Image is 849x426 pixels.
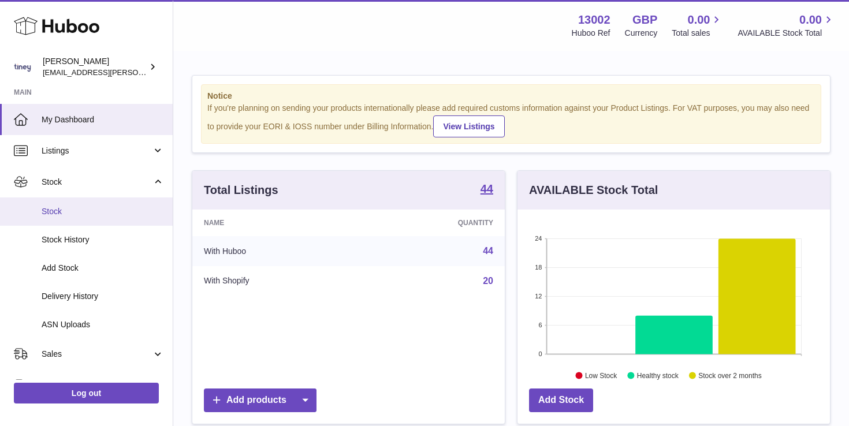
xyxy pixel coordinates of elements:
a: Add Stock [529,388,593,412]
text: Stock over 2 months [698,371,761,379]
text: Healthy stock [637,371,679,379]
span: [EMAIL_ADDRESS][PERSON_NAME][DOMAIN_NAME] [43,68,232,77]
div: Huboo Ref [572,28,610,39]
img: services@tiney.co [14,58,31,76]
text: Low Stock [585,371,617,379]
a: 0.00 AVAILABLE Stock Total [738,12,835,39]
span: 0.00 [799,12,822,28]
a: View Listings [433,115,504,137]
th: Quantity [361,210,505,236]
span: ASN Uploads [42,319,164,330]
a: 0.00 Total sales [672,12,723,39]
span: Add Stock [42,263,164,274]
span: Delivery History [42,291,164,302]
div: Currency [625,28,658,39]
span: Total sales [672,28,723,39]
strong: GBP [632,12,657,28]
span: Stock History [42,234,164,245]
span: My Dashboard [42,114,164,125]
strong: 13002 [578,12,610,28]
text: 6 [538,322,542,328]
span: Stock [42,206,164,217]
span: Sales [42,349,152,360]
a: 44 [483,246,493,256]
text: 12 [535,293,542,300]
h3: AVAILABLE Stock Total [529,182,658,198]
h3: Total Listings [204,182,278,198]
span: 0.00 [688,12,710,28]
td: With Huboo [192,236,361,266]
td: With Shopify [192,266,361,296]
span: AVAILABLE Stock Total [738,28,835,39]
text: 24 [535,235,542,242]
div: [PERSON_NAME] [43,56,147,78]
span: Stock [42,177,152,188]
th: Name [192,210,361,236]
div: If you're planning on sending your products internationally please add required customs informati... [207,103,815,137]
a: Add products [204,388,316,412]
text: 0 [538,350,542,357]
a: 44 [481,183,493,197]
strong: Notice [207,91,815,102]
text: 18 [535,264,542,271]
span: Listings [42,145,152,156]
a: Log out [14,383,159,403]
a: 20 [483,276,493,286]
strong: 44 [481,183,493,195]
